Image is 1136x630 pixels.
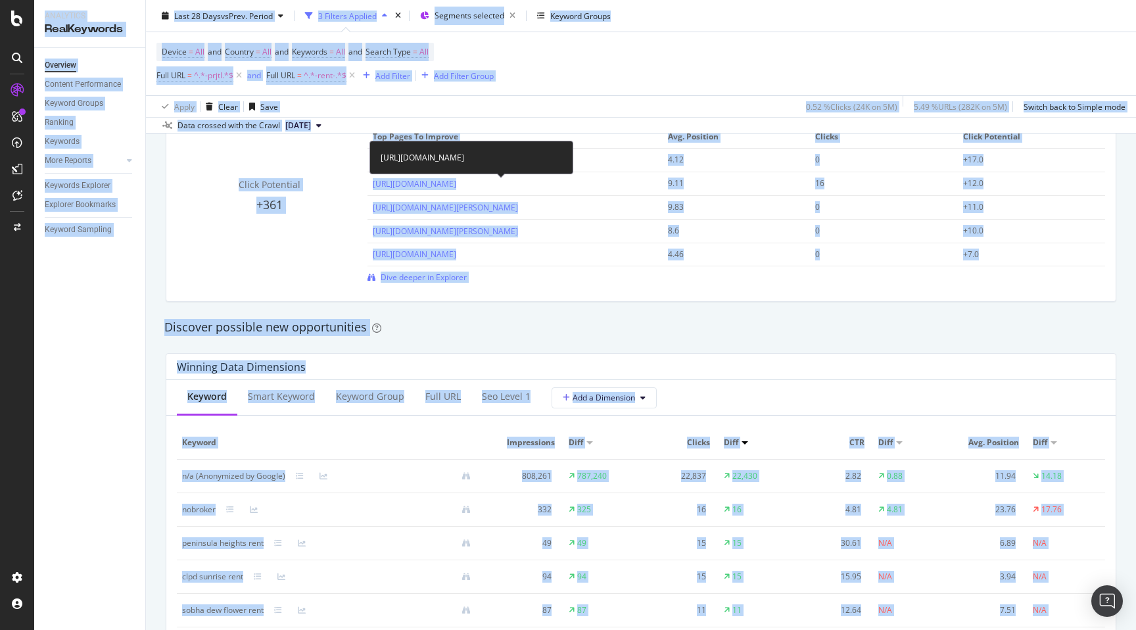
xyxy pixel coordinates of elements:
[492,604,552,616] div: 87
[646,504,706,516] div: 16
[366,46,411,57] span: Search Type
[297,70,302,81] span: =
[45,223,136,237] a: Keyword Sampling
[492,571,552,583] div: 94
[956,537,1016,549] div: 6.89
[1041,504,1062,516] div: 17.76
[732,504,742,516] div: 16
[182,604,264,616] div: sobha dew flower rent
[419,43,429,61] span: All
[375,70,410,81] div: Add Filter
[177,120,280,132] div: Data crossed with the Crawl
[262,43,272,61] span: All
[162,46,187,57] span: Device
[373,178,456,189] a: [URL][DOMAIN_NAME]
[182,437,478,448] span: Keyword
[815,178,938,189] div: 16
[646,571,706,583] div: 15
[956,437,1020,448] span: Avg. Position
[801,571,861,583] div: 15.95
[646,604,706,616] div: 11
[732,537,742,549] div: 15
[45,116,136,130] a: Ranking
[724,437,738,448] span: Diff
[492,470,552,482] div: 808,261
[492,437,556,448] span: Impressions
[492,504,552,516] div: 332
[956,571,1016,583] div: 3.94
[373,202,518,213] a: [URL][DOMAIN_NAME][PERSON_NAME]
[732,571,742,583] div: 15
[195,43,204,61] span: All
[187,390,227,403] div: Keyword
[381,272,467,283] span: Dive deeper in Explorer
[221,10,273,21] span: vs Prev. Period
[563,392,635,403] span: Add a Dimension
[329,46,334,57] span: =
[189,46,193,57] span: =
[963,131,1097,143] span: Click Potential
[45,179,110,193] div: Keywords Explorer
[45,22,135,37] div: RealKeywords
[1091,585,1123,617] div: Open Intercom Messenger
[1033,604,1047,616] div: N/A
[550,10,611,21] div: Keyword Groups
[45,11,135,22] div: Analytics
[45,78,121,91] div: Content Performance
[887,470,903,482] div: 0.88
[1018,96,1125,117] button: Switch back to Simple mode
[815,225,938,237] div: 0
[369,141,573,174] div: [URL][DOMAIN_NAME]
[956,470,1016,482] div: 11.94
[280,118,327,133] button: [DATE]
[532,5,616,26] button: Keyword Groups
[963,249,1087,260] div: +7.0
[201,96,238,117] button: Clear
[194,66,233,85] span: ^.*-prjtl.*$
[45,78,136,91] a: Content Performance
[413,46,417,57] span: =
[358,68,410,84] button: Add Filter
[244,96,278,117] button: Save
[208,46,222,57] span: and
[275,46,289,57] span: and
[577,470,607,482] div: 787,240
[482,390,531,403] div: seo Level 1
[45,59,76,72] div: Overview
[732,470,757,482] div: 22,430
[815,131,949,143] span: Clicks
[45,223,112,237] div: Keyword Sampling
[174,10,221,21] span: Last 28 Days
[187,70,192,81] span: =
[801,604,861,616] div: 12.64
[801,537,861,549] div: 30.61
[45,59,136,72] a: Overview
[260,101,278,112] div: Save
[668,225,791,237] div: 8.6
[45,198,116,212] div: Explorer Bookmarks
[668,154,791,166] div: 4.12
[569,437,583,448] span: Diff
[177,360,306,374] div: Winning Data Dimensions
[225,46,254,57] span: Country
[577,504,591,516] div: 325
[668,178,791,189] div: 9.11
[668,131,801,143] span: Avg. Position
[256,197,283,212] span: +361
[492,537,552,549] div: 49
[425,390,461,403] div: Full URL
[668,249,791,260] div: 4.46
[815,154,938,166] div: 0
[806,101,897,112] div: 0.52 % Clicks ( 24K on 5M )
[336,390,404,403] div: Keyword Group
[1041,470,1062,482] div: 14.18
[956,604,1016,616] div: 7.51
[878,571,892,583] div: N/A
[801,504,861,516] div: 4.81
[963,225,1087,237] div: +10.0
[156,96,195,117] button: Apply
[956,504,1016,516] div: 23.76
[646,470,706,482] div: 22,837
[1033,571,1047,583] div: N/A
[878,437,893,448] span: Diff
